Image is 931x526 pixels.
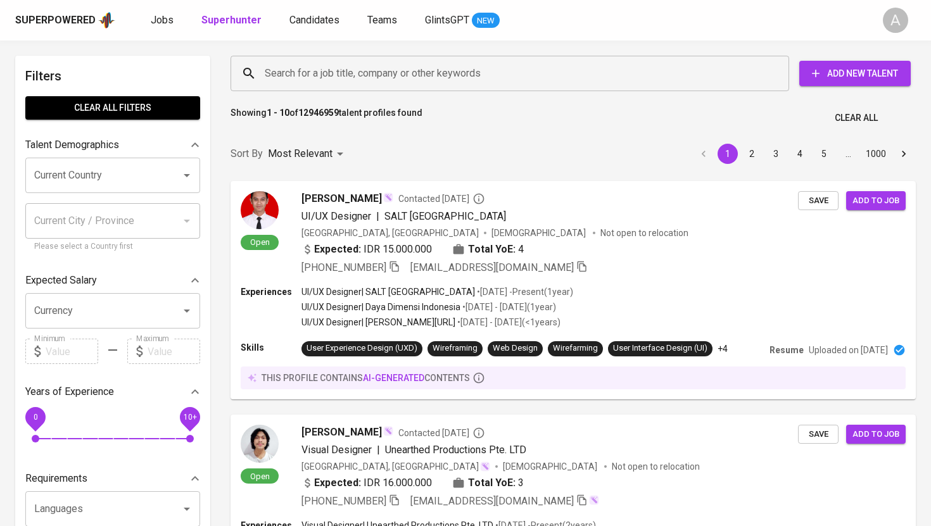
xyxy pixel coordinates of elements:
div: Requirements [25,466,200,491]
span: AI-generated [363,373,424,383]
div: [GEOGRAPHIC_DATA], [GEOGRAPHIC_DATA] [301,227,479,239]
p: Expected Salary [25,273,97,288]
button: Add to job [846,191,906,211]
div: … [838,147,858,160]
button: Add New Talent [799,61,911,86]
div: Expected Salary [25,268,200,293]
button: Go to page 2 [742,144,762,164]
span: Clear All filters [35,100,190,116]
p: UI/UX Designer | SALT [GEOGRAPHIC_DATA] [301,285,475,298]
span: Open [245,471,275,482]
p: Please select a Country first [34,241,191,253]
p: Uploaded on [DATE] [809,344,888,356]
a: Jobs [151,13,176,28]
button: Go to next page [894,144,914,164]
p: Talent Demographics [25,137,119,153]
button: Go to page 3 [766,144,786,164]
span: Add to job [852,194,899,208]
span: Add to job [852,427,899,442]
img: magic_wand.svg [383,192,393,203]
img: 375d4f48f317f34e913d6f3f8a204ffa.jpg [241,425,279,463]
button: Go to page 1000 [862,144,890,164]
span: Save [804,194,832,208]
p: UI/UX Designer | [PERSON_NAME][URL] [301,316,455,329]
button: Clear All [830,106,883,130]
button: Go to page 4 [790,144,810,164]
b: 12946959 [298,108,339,118]
div: Years of Experience [25,379,200,404]
p: Sort By [231,146,263,161]
span: [EMAIL_ADDRESS][DOMAIN_NAME] [410,495,574,507]
span: Contacted [DATE] [398,192,485,205]
div: IDR 15.000.000 [301,242,432,257]
button: Save [798,425,839,444]
div: A [883,8,908,33]
span: | [377,442,380,458]
h6: Filters [25,66,200,86]
b: Expected: [314,475,361,491]
div: Web Design [493,342,538,354]
div: Wirefarming [553,342,598,354]
p: UI/UX Designer | Daya Dimensi Indonesia [301,301,460,313]
nav: pagination navigation [692,144,916,164]
p: Showing of talent profiles found [231,106,422,130]
button: Open [178,166,196,184]
span: [DEMOGRAPHIC_DATA] [491,227,588,239]
span: 4 [518,242,524,257]
div: Superpowered [15,13,96,28]
p: +4 [718,342,728,355]
span: NEW [472,15,500,27]
span: Clear All [835,110,878,126]
b: Total YoE: [468,475,516,491]
span: Candidates [289,14,339,26]
span: [PERSON_NAME] [301,425,382,440]
input: Value [148,339,200,364]
button: Save [798,191,839,211]
span: SALT [GEOGRAPHIC_DATA] [384,210,506,222]
p: • [DATE] - Present ( 1 year ) [475,285,573,298]
p: Experiences [241,285,301,298]
p: Not open to relocation [612,460,700,473]
span: Contacted [DATE] [398,427,485,439]
p: Requirements [25,471,87,486]
span: UI/UX Designer [301,210,371,222]
button: Open [178,500,196,518]
div: [GEOGRAPHIC_DATA], [GEOGRAPHIC_DATA] [301,460,490,473]
svg: By Batam recruiter [472,192,485,205]
input: Value [46,339,98,364]
span: [EMAIL_ADDRESS][DOMAIN_NAME] [410,261,574,273]
span: 0 [33,413,37,422]
a: Superpoweredapp logo [15,11,115,30]
a: Teams [367,13,400,28]
button: Open [178,302,196,320]
div: Talent Demographics [25,132,200,158]
b: Superhunter [201,14,262,26]
span: Visual Designer [301,444,372,456]
span: [PERSON_NAME] [301,191,382,206]
b: Expected: [314,242,361,257]
div: Most Relevant [268,142,348,166]
p: Years of Experience [25,384,114,399]
span: Teams [367,14,397,26]
span: | [376,209,379,224]
span: [PHONE_NUMBER] [301,495,386,507]
span: Unearthed Productions Pte. LTD [385,444,526,456]
a: Superhunter [201,13,264,28]
span: Save [804,427,832,442]
p: Resume [769,344,804,356]
b: 1 - 10 [267,108,289,118]
span: [DEMOGRAPHIC_DATA] [503,460,599,473]
a: GlintsGPT NEW [425,13,500,28]
span: GlintsGPT [425,14,469,26]
button: Go to page 5 [814,144,834,164]
p: • [DATE] - [DATE] ( <1 years ) [455,316,560,329]
div: Wireframing [433,342,478,354]
p: Not open to relocation [600,227,688,239]
span: Open [245,237,275,247]
span: [PHONE_NUMBER] [301,261,386,273]
b: Total YoE: [468,242,516,257]
p: Skills [241,341,301,354]
span: Add New Talent [809,66,901,82]
span: 10+ [183,413,196,422]
span: 3 [518,475,524,491]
